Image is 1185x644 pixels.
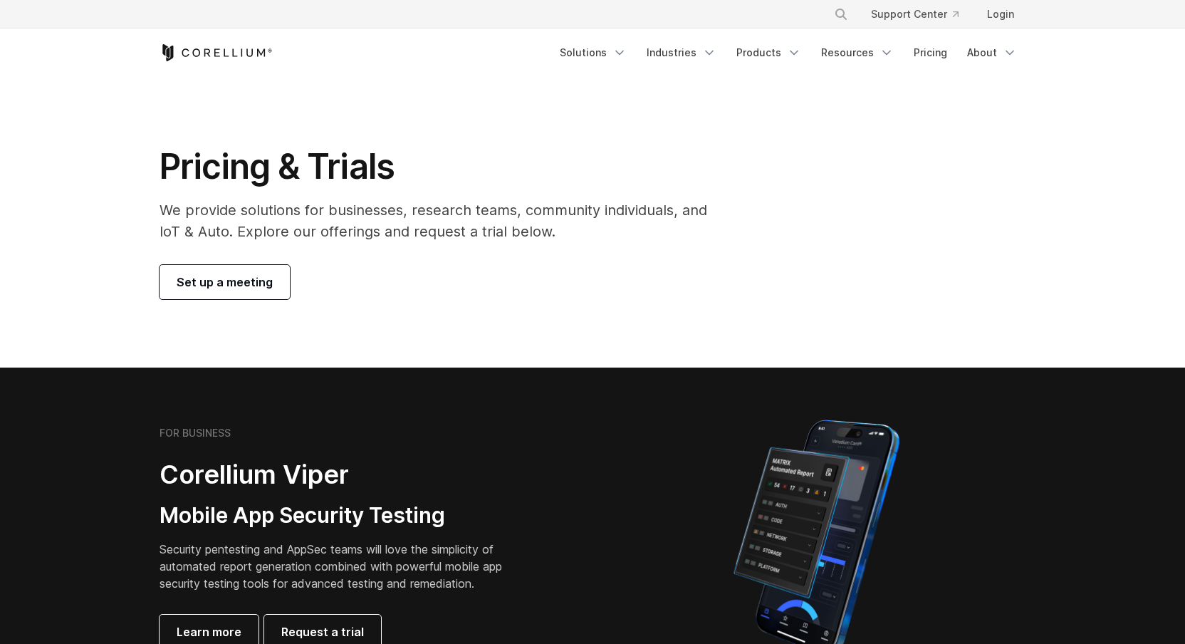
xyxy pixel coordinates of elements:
a: Login [976,1,1025,27]
a: Support Center [860,1,970,27]
span: Learn more [177,623,241,640]
div: Navigation Menu [817,1,1025,27]
a: Pricing [905,40,956,66]
a: Resources [813,40,902,66]
a: About [959,40,1025,66]
span: Set up a meeting [177,274,273,291]
a: Products [728,40,810,66]
a: Solutions [551,40,635,66]
p: Security pentesting and AppSec teams will love the simplicity of automated report generation comb... [160,541,524,592]
a: Set up a meeting [160,265,290,299]
h3: Mobile App Security Testing [160,502,524,529]
p: We provide solutions for businesses, research teams, community individuals, and IoT & Auto. Explo... [160,199,727,242]
h1: Pricing & Trials [160,145,727,188]
span: Request a trial [281,623,364,640]
button: Search [828,1,854,27]
h2: Corellium Viper [160,459,524,491]
h6: FOR BUSINESS [160,427,231,440]
a: Corellium Home [160,44,273,61]
div: Navigation Menu [551,40,1025,66]
a: Industries [638,40,725,66]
